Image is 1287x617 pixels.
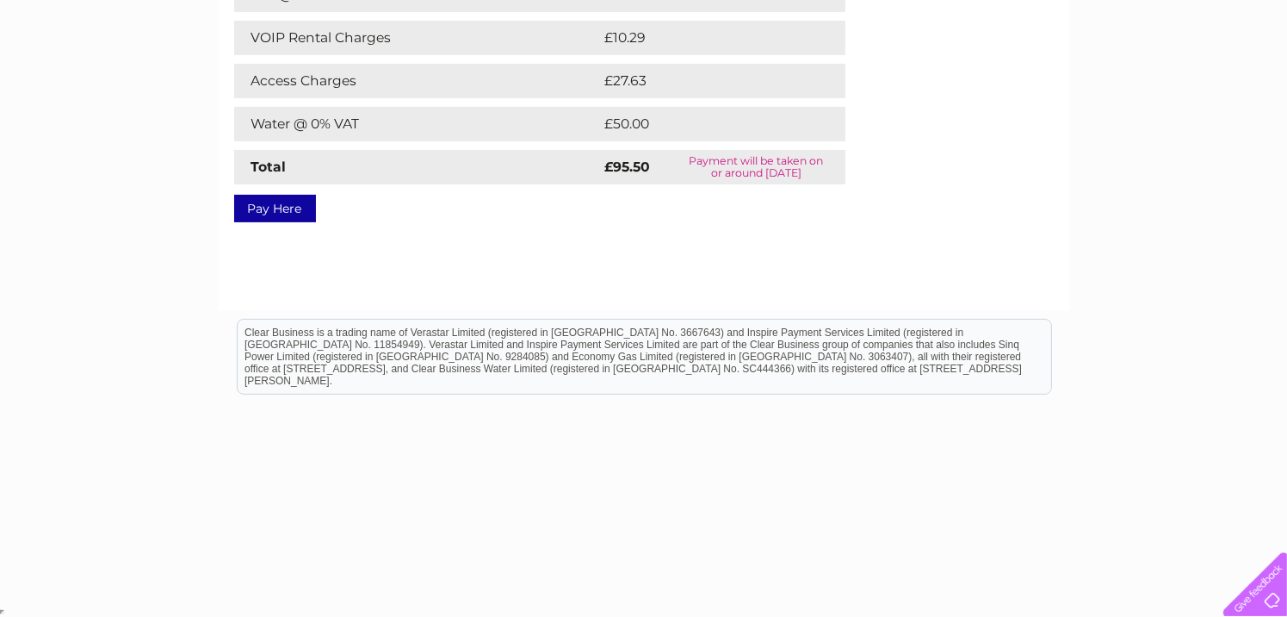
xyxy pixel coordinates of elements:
a: Contact [1173,73,1215,86]
a: Blog [1137,73,1162,86]
a: Energy [1027,73,1065,86]
div: Clear Business is a trading name of Verastar Limited (registered in [GEOGRAPHIC_DATA] No. 3667643... [238,9,1051,84]
img: logo.png [45,45,133,97]
a: 0333 014 3131 [962,9,1081,30]
td: £27.63 [601,64,810,98]
a: Pay Here [234,195,316,222]
td: £50.00 [601,107,812,141]
a: Telecoms [1075,73,1127,86]
a: Water [984,73,1017,86]
a: Log out [1230,73,1271,86]
td: Payment will be taken on or around [DATE] [668,150,845,184]
td: Access Charges [234,64,601,98]
strong: £95.50 [605,159,651,175]
td: Water @ 0% VAT [234,107,601,141]
td: VOIP Rental Charges [234,21,601,55]
strong: Total [251,159,287,175]
td: £10.29 [601,21,809,55]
